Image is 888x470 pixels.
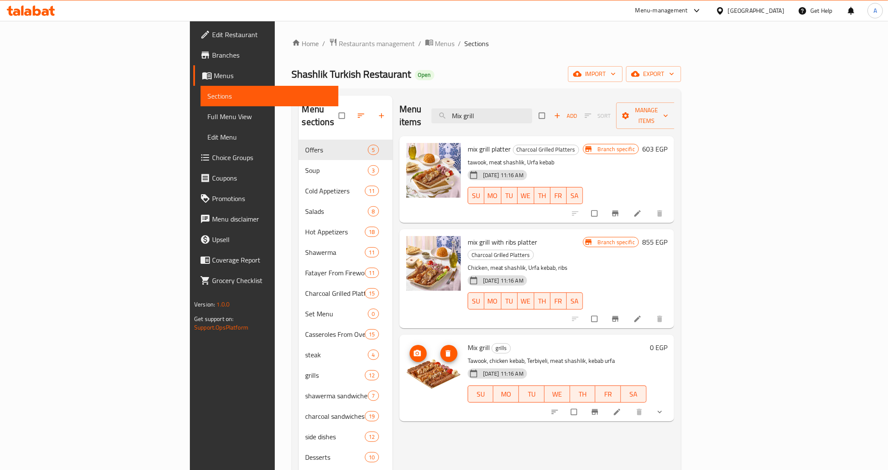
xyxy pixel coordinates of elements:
[630,403,650,421] button: delete
[365,433,378,441] span: 12
[306,432,365,442] div: side dishes
[306,247,365,257] span: Shawerma
[480,171,527,179] span: [DATE] 11:16 AM
[633,209,643,218] a: Edit menu item
[292,64,411,84] span: Shashlik Turkish Restaurant
[329,38,415,49] a: Restaurants management
[365,412,378,420] span: 19
[728,6,784,15] div: [GEOGRAPHIC_DATA]
[501,292,518,309] button: TU
[368,309,378,319] div: items
[626,66,681,82] button: export
[306,350,368,360] span: steak
[458,38,461,49] li: /
[468,157,583,168] p: tawook, meat shashlik, Urfa kebab
[606,309,626,328] button: Branch-specific-item
[299,385,393,406] div: shawerma sandwiches7
[306,165,368,175] span: Soup
[518,292,534,309] button: WE
[365,288,378,298] div: items
[299,160,393,181] div: Soup3
[554,111,577,121] span: Add
[339,38,415,49] span: Restaurants management
[635,6,688,16] div: Menu-management
[554,190,563,202] span: FR
[299,426,393,447] div: side dishes12
[616,102,677,129] button: Manage items
[212,234,332,245] span: Upsell
[552,109,579,123] span: Add item
[365,452,378,462] div: items
[621,385,646,403] button: SA
[586,205,604,222] span: Select to update
[306,186,365,196] span: Cold Appetizers
[406,143,461,198] img: mix grill platter
[212,50,332,60] span: Branches
[368,166,378,175] span: 3
[519,385,544,403] button: TU
[299,365,393,385] div: grills12
[650,342,667,353] h6: 0 EGP
[873,6,877,15] span: A
[594,238,638,246] span: Branch specific
[585,403,606,421] button: Branch-specific-item
[299,201,393,222] div: Salads8
[425,38,455,49] a: Menus
[306,370,365,380] div: grills
[365,289,378,298] span: 15
[595,385,621,403] button: FR
[368,145,378,155] div: items
[594,145,638,153] span: Branch specific
[212,214,332,224] span: Menu disclaimer
[292,38,681,49] nav: breadcrumb
[214,70,332,81] span: Menus
[650,309,671,328] button: delete
[521,295,531,307] span: WE
[497,388,515,400] span: MO
[468,292,484,309] button: SU
[488,190,498,202] span: MO
[365,371,378,380] span: 12
[306,391,368,401] span: shawerma sandwiches
[365,329,378,339] div: items
[468,341,490,354] span: Mix grill
[505,190,514,202] span: TU
[534,292,550,309] button: TH
[306,268,365,278] div: Fatayer From Firewood Oven
[299,344,393,365] div: steak4
[193,24,338,45] a: Edit Restaurant
[550,292,567,309] button: FR
[513,145,579,155] span: Charcoal Grilled Platters
[299,222,393,242] div: Hot Appetizers18
[501,187,518,204] button: TU
[368,391,378,401] div: items
[472,295,481,307] span: SU
[468,143,511,155] span: mix grill platter
[480,370,527,378] span: [DATE] 11:16 AM
[368,351,378,359] span: 4
[599,388,617,400] span: FR
[365,268,378,278] div: items
[406,236,461,291] img: mix grill with ribs platter
[193,270,338,291] a: Grocery Checklist
[650,403,671,421] button: show more
[568,66,623,82] button: import
[655,408,664,416] svg: Show Choices
[570,385,596,403] button: TH
[410,345,427,362] button: upload picture
[352,106,372,125] span: Sort sections
[538,295,547,307] span: TH
[306,329,365,339] span: Casseroles From Oven
[650,204,671,223] button: delete
[306,206,368,216] div: Salads
[207,111,332,122] span: Full Menu View
[468,187,484,204] button: SU
[368,206,378,216] div: items
[472,190,481,202] span: SU
[488,295,498,307] span: MO
[633,315,643,323] a: Edit menu item
[623,105,670,126] span: Manage items
[522,388,541,400] span: TU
